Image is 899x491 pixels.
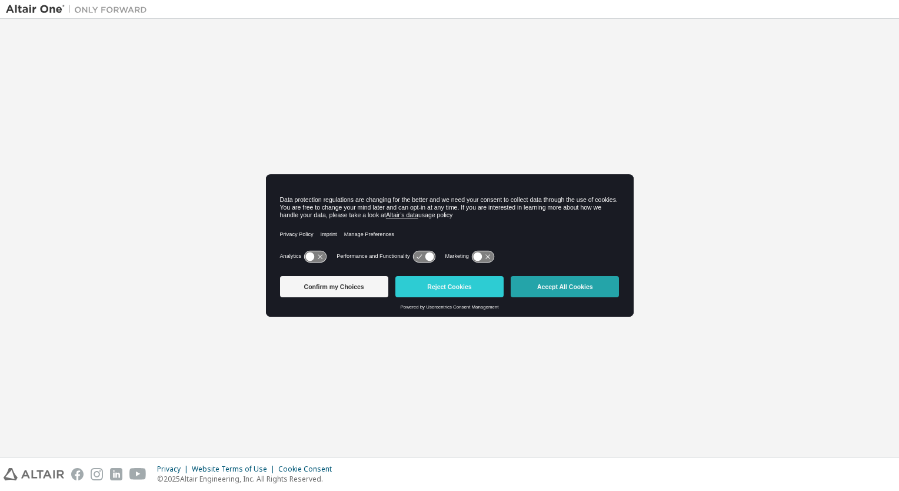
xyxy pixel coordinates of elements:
img: Altair One [6,4,153,15]
div: Cookie Consent [278,465,339,474]
img: altair_logo.svg [4,468,64,480]
img: facebook.svg [71,468,84,480]
div: Privacy [157,465,192,474]
img: instagram.svg [91,468,103,480]
img: linkedin.svg [110,468,122,480]
div: Website Terms of Use [192,465,278,474]
img: youtube.svg [129,468,146,480]
p: © 2025 Altair Engineering, Inc. All Rights Reserved. [157,474,339,484]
